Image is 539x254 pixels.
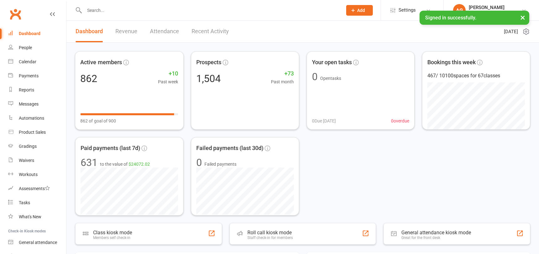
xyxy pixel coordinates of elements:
div: Dashboard [19,31,40,36]
a: Product Sales [8,125,66,139]
a: What's New [8,210,66,224]
span: Past week [158,78,178,85]
a: Clubworx [8,6,23,22]
span: Open tasks [320,76,341,81]
a: General attendance kiosk mode [8,236,66,250]
a: Tasks [8,196,66,210]
a: Waivers [8,153,66,168]
a: Payments [8,69,66,83]
a: Messages [8,97,66,111]
div: Product Sales [19,130,46,135]
span: +73 [271,69,294,78]
a: People [8,41,66,55]
div: 467 / 10100 spaces for 67 classes [427,72,525,80]
button: Add [346,5,373,16]
span: Settings [399,3,416,17]
div: What's New [19,214,41,219]
button: × [517,11,528,24]
div: Staff check-in for members [247,236,293,240]
span: 862 of goal of 900 [80,117,116,124]
div: 862 [80,73,97,83]
a: Workouts [8,168,66,182]
span: Past month [271,78,294,85]
span: $24072.02 [129,162,150,167]
input: Search... [82,6,338,15]
a: Revenue [115,21,137,42]
span: Failed payments (last 30d) [196,144,263,153]
span: +10 [158,69,178,78]
span: Active members [80,58,122,67]
div: Tasks [19,200,30,205]
span: Prospects [196,58,221,67]
span: Paid payments (last 7d) [81,143,140,153]
a: Recent Activity [192,21,229,42]
div: Assessments [19,186,50,191]
div: Members self check-in [93,236,132,240]
span: 0 overdue [391,117,409,124]
div: People [19,45,32,50]
span: Signed in successfully. [425,15,476,21]
div: Class kiosk mode [93,230,132,236]
a: Assessments [8,182,66,196]
span: Add [357,8,365,13]
span: 0 Due [DATE] [312,117,336,124]
span: Your open tasks [312,58,352,67]
div: Gradings [19,144,37,149]
div: General attendance [19,240,57,245]
div: Automations [19,116,44,121]
div: Reports [19,87,34,92]
div: Payments [19,73,39,78]
a: Calendar [8,55,66,69]
div: Bujutsu Martial Arts Centre [469,10,521,16]
div: 631 [81,158,98,168]
span: to the value of [100,161,150,168]
a: Gradings [8,139,66,153]
div: 0 [312,72,318,82]
div: General attendance kiosk mode [401,230,471,236]
a: Attendance [150,21,179,42]
span: Failed payments [204,161,236,168]
div: [PERSON_NAME] [469,5,521,10]
div: Calendar [19,59,36,64]
span: [DATE] [504,28,518,35]
div: 0 [196,158,202,168]
div: 1,504 [196,74,221,84]
div: Workouts [19,172,38,177]
div: AG [453,4,466,17]
div: Messages [19,101,39,106]
a: Automations [8,111,66,125]
span: Bookings this week [427,58,476,67]
div: Waivers [19,158,34,163]
a: Dashboard [76,21,103,42]
div: Great for the front desk [401,236,471,240]
a: Reports [8,83,66,97]
a: Dashboard [8,27,66,41]
div: Roll call kiosk mode [247,230,293,236]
